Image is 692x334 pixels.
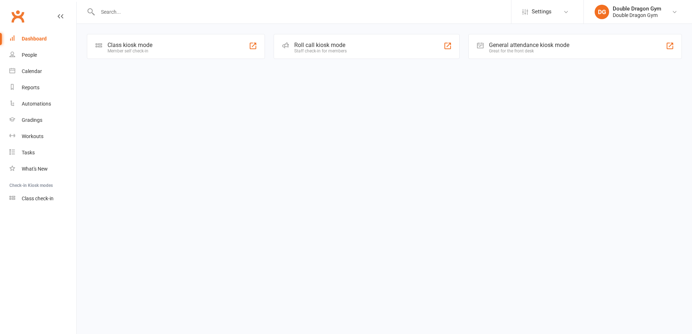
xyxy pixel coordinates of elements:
div: What's New [22,166,48,172]
div: Member self check-in [107,48,152,53]
a: Class kiosk mode [9,190,76,207]
div: General attendance kiosk mode [489,42,569,48]
div: Tasks [22,150,35,155]
a: Workouts [9,128,76,145]
input: Search... [96,7,511,17]
a: People [9,47,76,63]
div: Class kiosk mode [107,42,152,48]
a: Reports [9,80,76,96]
div: Roll call kiosk mode [294,42,347,48]
a: Calendar [9,63,76,80]
a: What's New [9,161,76,177]
div: Calendar [22,68,42,74]
div: Double Dragon Gym [613,5,661,12]
div: Automations [22,101,51,107]
a: Clubworx [9,7,27,25]
div: Double Dragon Gym [613,12,661,18]
div: People [22,52,37,58]
div: Class check-in [22,196,54,201]
div: Gradings [22,117,42,123]
span: Settings [532,4,552,20]
a: Gradings [9,112,76,128]
a: Dashboard [9,31,76,47]
div: Great for the front desk [489,48,569,53]
div: Dashboard [22,36,47,42]
div: Reports [22,85,39,90]
div: DG [595,5,609,19]
div: Workouts [22,133,43,139]
a: Automations [9,96,76,112]
a: Tasks [9,145,76,161]
div: Staff check-in for members [294,48,347,53]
